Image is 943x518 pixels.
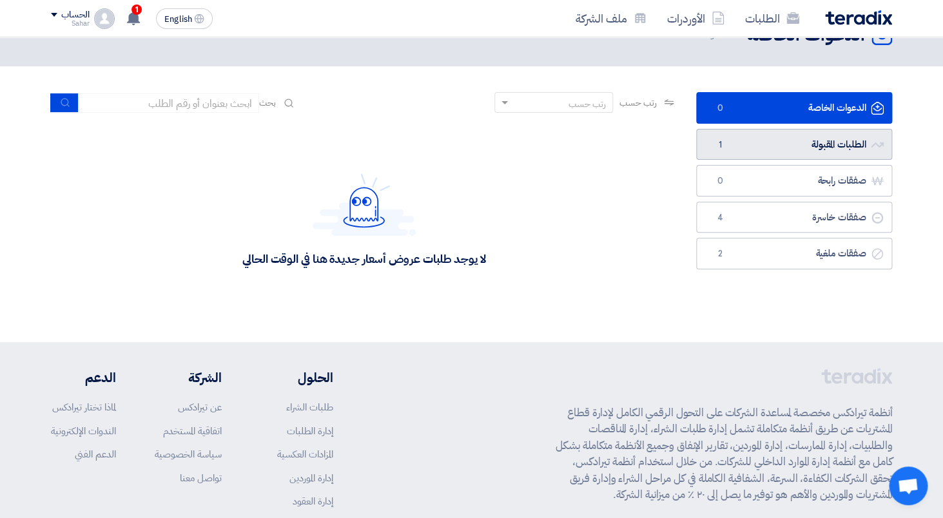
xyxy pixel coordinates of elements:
div: Open chat [889,466,928,505]
a: صفقات ملغية2 [696,238,892,269]
a: الأوردرات [657,3,735,34]
a: الطلبات المقبولة1 [696,129,892,160]
a: صفقات رابحة0 [696,165,892,197]
span: بحث [259,96,276,110]
a: الدعم الفني [75,447,116,461]
span: 0 [712,175,728,187]
a: اتفاقية المستخدم [163,424,222,438]
a: صفقات خاسرة4 [696,202,892,233]
a: إدارة العقود [293,494,333,508]
span: رتب حسب [619,96,656,110]
button: English [156,8,213,29]
a: إدارة الطلبات [287,424,333,438]
a: سياسة الخصوصية [155,447,222,461]
div: Sahar [51,20,89,27]
a: ملف الشركة [565,3,657,34]
span: 2 [712,247,728,260]
span: 0 [712,102,728,115]
p: أنظمة تيرادكس مخصصة لمساعدة الشركات على التحول الرقمي الكامل لإدارة قطاع المشتريات عن طريق أنظمة ... [556,405,892,503]
li: الدعم [51,368,116,387]
a: المزادات العكسية [277,447,333,461]
a: عن تيرادكس [178,400,222,414]
a: تواصل معنا [180,471,222,485]
input: ابحث بعنوان أو رقم الطلب [79,93,259,113]
a: إدارة الموردين [289,471,333,485]
li: الشركة [155,368,222,387]
div: رتب حسب [569,97,606,111]
span: 4 [712,211,728,224]
h2: الدعوات الخاصة [747,23,865,48]
img: profile_test.png [94,8,115,29]
span: 1 [131,5,142,15]
img: Teradix logo [825,10,892,25]
a: الدعوات الخاصة0 [696,92,892,124]
a: لماذا تختار تيرادكس [52,400,116,414]
span: English [164,15,191,24]
div: الحساب [61,10,89,21]
li: الحلول [260,368,333,387]
a: الطلبات [735,3,810,34]
a: الندوات الإلكترونية [51,424,116,438]
div: لا يوجد طلبات عروض أسعار جديدة هنا في الوقت الحالي [242,251,485,266]
img: Hello [313,173,416,236]
span: 1 [712,139,728,151]
a: طلبات الشراء [286,400,333,414]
